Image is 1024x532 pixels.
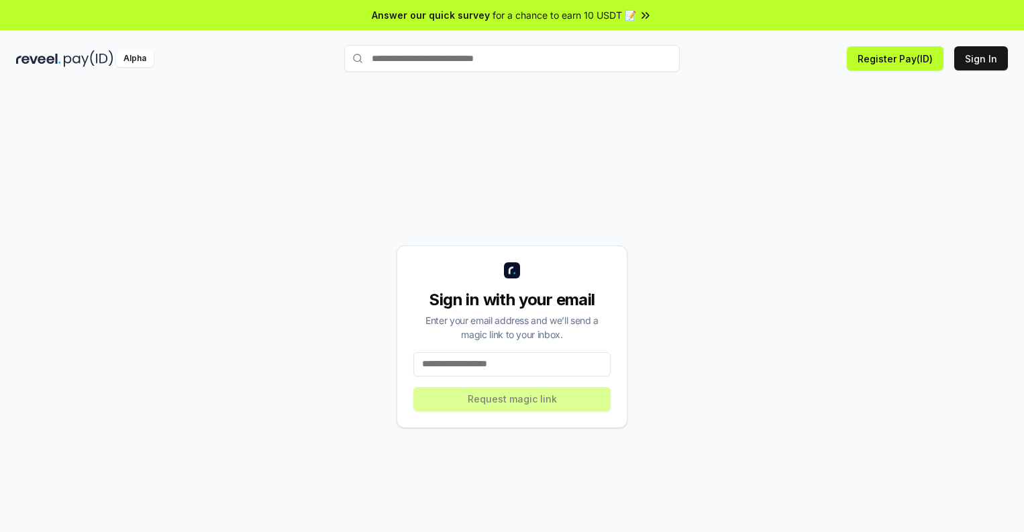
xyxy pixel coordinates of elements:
div: Sign in with your email [413,289,611,311]
span: Answer our quick survey [372,8,490,22]
span: for a chance to earn 10 USDT 📝 [493,8,636,22]
div: Alpha [116,50,154,67]
img: pay_id [64,50,113,67]
button: Sign In [954,46,1008,70]
img: logo_small [504,262,520,278]
img: reveel_dark [16,50,61,67]
div: Enter your email address and we’ll send a magic link to your inbox. [413,313,611,341]
button: Register Pay(ID) [847,46,943,70]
